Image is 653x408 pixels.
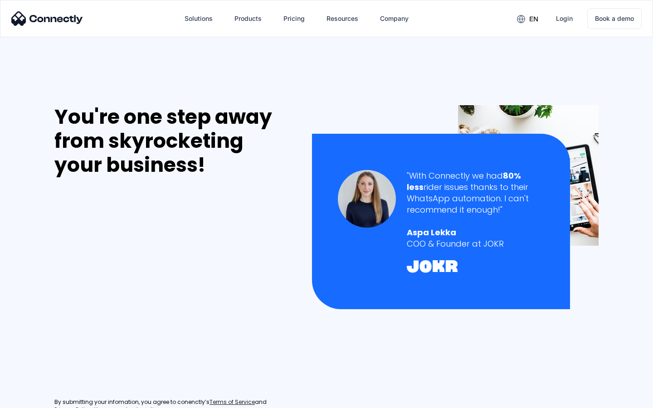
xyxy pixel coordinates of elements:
[18,392,54,405] ul: Language list
[529,13,538,25] div: en
[9,392,54,405] aside: Language selected: English
[380,12,409,25] div: Company
[549,8,580,29] a: Login
[276,8,312,29] a: Pricing
[407,238,544,249] div: COO & Founder at JOKR
[326,12,358,25] div: Resources
[283,12,305,25] div: Pricing
[407,170,544,216] div: "With Connectly we had rider issues thanks to their WhatsApp automation. I can't recommend it eno...
[185,12,213,25] div: Solutions
[407,227,456,238] strong: Aspa Lekka
[54,105,293,177] div: You're one step away from skyrocketing your business!
[234,12,262,25] div: Products
[11,11,83,26] img: Connectly Logo
[556,12,573,25] div: Login
[54,188,190,388] iframe: Form 0
[210,398,255,406] a: Terms of Service
[407,170,521,193] strong: 80% less
[587,8,642,29] a: Book a demo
